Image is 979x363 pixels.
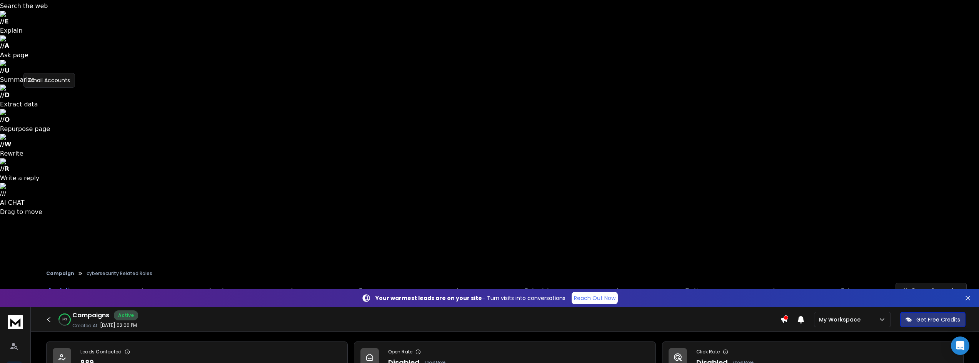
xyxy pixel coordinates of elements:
p: My Workspace [819,316,864,323]
p: 67 % [62,317,67,322]
a: Leads [205,281,231,300]
p: Leads [209,286,227,295]
p: Subsequences [841,286,885,295]
p: cybersecurity Related Roles [87,270,152,277]
p: – Turn visits into conversations [375,294,565,302]
a: Options [680,281,713,300]
p: Reach Out Now [574,294,615,302]
div: Open Intercom Messenger [951,336,969,355]
a: Reach Out Now [572,292,618,304]
a: Subsequences [836,281,889,300]
p: Leads Contacted [80,349,122,355]
p: Open Rate [388,349,412,355]
a: Schedule [520,281,557,300]
button: Campaign [46,270,74,277]
p: Click Rate [696,349,720,355]
a: Analytics [43,281,82,300]
p: Created At: [72,323,98,329]
p: Options [685,286,709,295]
button: Pause Campaign [896,283,967,298]
strong: Your warmest leads are on your site [375,294,482,302]
p: Analytics [48,286,77,295]
h1: Campaigns [72,311,109,320]
p: [DATE] 02:06 PM [100,322,137,328]
button: Get Free Credits [900,312,966,327]
a: Sequences [354,281,397,300]
p: Schedule [525,286,552,295]
div: Active [114,310,138,320]
p: Sequences [359,286,392,295]
img: logo [8,315,23,329]
p: Get Free Credits [916,316,960,323]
